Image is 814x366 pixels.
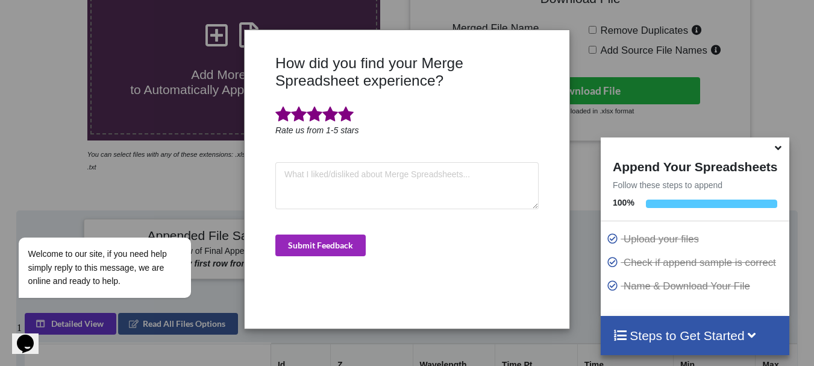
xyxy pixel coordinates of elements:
p: Upload your files [607,232,786,247]
p: Name & Download Your File [607,279,786,294]
p: Check if append sample is correct [607,255,786,270]
i: Rate us from 1-5 stars [275,125,359,135]
h4: Steps to Get Started [613,328,777,343]
h3: How did you find your Merge Spreadsheet experience? [275,54,539,90]
iframe: chat widget [12,128,229,312]
b: 100 % [613,198,634,207]
p: Follow these steps to append [601,179,789,191]
iframe: chat widget [12,318,51,354]
button: Submit Feedback [275,235,366,256]
h4: Append Your Spreadsheets [601,156,789,174]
